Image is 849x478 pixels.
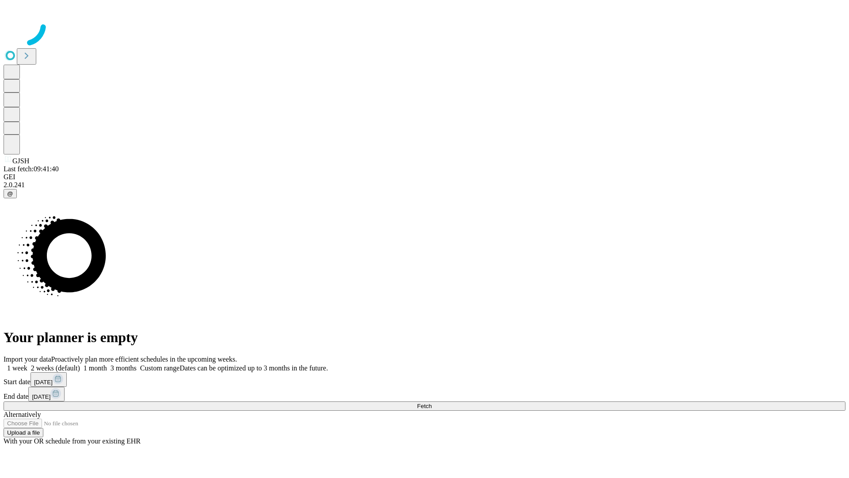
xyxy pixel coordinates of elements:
[31,364,80,372] span: 2 weeks (default)
[4,181,845,189] div: 2.0.241
[4,387,845,401] div: End date
[4,355,51,363] span: Import your data
[180,364,328,372] span: Dates can be optimized up to 3 months in the future.
[7,364,27,372] span: 1 week
[34,379,53,385] span: [DATE]
[4,401,845,411] button: Fetch
[12,157,29,165] span: GJSH
[4,437,141,445] span: With your OR schedule from your existing EHR
[417,403,432,409] span: Fetch
[4,189,17,198] button: @
[32,393,50,400] span: [DATE]
[4,428,43,437] button: Upload a file
[140,364,180,372] span: Custom range
[4,173,845,181] div: GEI
[7,190,13,197] span: @
[84,364,107,372] span: 1 month
[28,387,65,401] button: [DATE]
[4,329,845,346] h1: Your planner is empty
[31,372,67,387] button: [DATE]
[111,364,137,372] span: 3 months
[4,411,41,418] span: Alternatively
[4,372,845,387] div: Start date
[51,355,237,363] span: Proactively plan more efficient schedules in the upcoming weeks.
[4,165,59,173] span: Last fetch: 09:41:40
